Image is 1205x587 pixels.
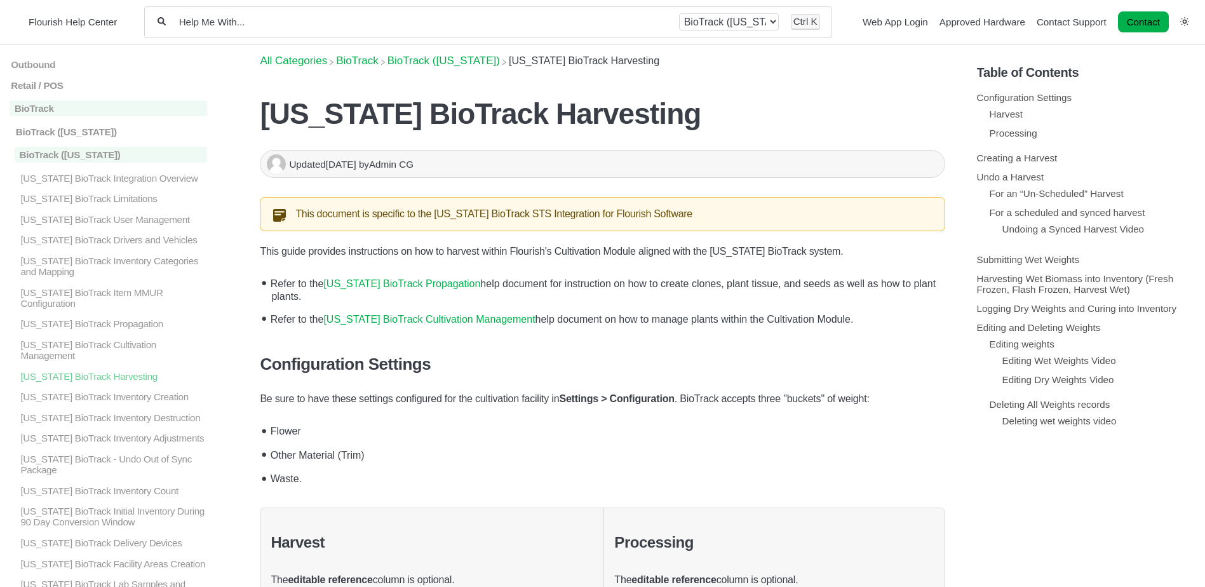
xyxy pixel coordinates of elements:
[19,214,207,225] p: [US_STATE] BioTrack User Management
[990,339,1054,349] a: Editing weights
[10,147,207,163] a: BioTrack ([US_STATE])
[977,92,1072,103] a: Configuration Settings
[977,254,1080,265] a: Submitting Wet Weights
[266,270,945,306] li: Refer to the help document for instruction on how to create clones, plant tissue, and seeds as we...
[15,147,208,163] p: BioTrack ([US_STATE])
[267,154,286,173] img: Admin CG
[359,159,414,170] span: by
[10,287,207,308] a: [US_STATE] BioTrack Item MMUR Configuration
[631,574,716,585] strong: editable reference
[323,278,480,289] a: [US_STATE] BioTrack Propagation
[19,193,207,204] p: [US_STATE] BioTrack Limitations
[19,391,207,402] p: [US_STATE] BioTrack Inventory Creation
[509,55,659,66] span: [US_STATE] BioTrack Harvesting
[19,537,207,548] p: [US_STATE] BioTrack Delivery Devices
[15,126,208,137] p: BioTrack ([US_STATE])
[10,255,207,277] a: [US_STATE] BioTrack Inventory Categories and Mapping
[1037,17,1107,27] a: Contact Support navigation item
[266,306,945,330] li: Refer to the help document on how to manage plants within the Cultivation Module.
[266,417,945,442] li: Flower
[10,100,207,116] a: BioTrack
[10,370,207,381] a: [US_STATE] BioTrack Harvesting
[260,55,327,67] a: Breadcrumb link to All Categories
[19,318,207,329] p: [US_STATE] BioTrack Propagation
[260,197,945,231] div: This document is specific to the [US_STATE] BioTrack STS Integration for Flourish Software
[990,399,1110,410] a: Deleting All Weights records
[10,391,207,402] a: [US_STATE] BioTrack Inventory Creation
[260,55,327,67] span: All Categories
[29,17,117,27] span: Flourish Help Center
[1002,224,1144,234] a: Undoing a Synced Harvest Video
[977,322,1101,333] a: Editing and Deleting Weights
[288,574,372,585] strong: editable reference
[863,17,928,27] a: Web App Login navigation item
[1002,355,1116,366] a: Editing Wet Weights Video
[19,339,207,361] p: [US_STATE] BioTrack Cultivation Management
[289,159,358,170] span: Updated
[10,433,207,443] a: [US_STATE] BioTrack Inventory Adjustments
[10,318,207,329] a: [US_STATE] BioTrack Propagation
[559,393,674,404] strong: Settings > Configuration
[990,188,1124,199] a: For an “Un-Scheduled” Harvest
[336,55,378,67] a: BioTrack
[19,255,207,277] p: [US_STATE] BioTrack Inventory Categories and Mapping
[323,314,535,325] a: [US_STATE] BioTrack Cultivation Management
[387,55,500,67] a: BioTrack (Florida)
[16,13,22,30] img: Flourish Help Center Logo
[977,303,1177,314] a: Logging Dry Weights and Curing into Inventory
[260,97,945,131] h1: [US_STATE] BioTrack Harvesting
[1180,16,1189,27] a: Switch dark mode setting
[10,485,207,496] a: [US_STATE] BioTrack Inventory Count
[19,287,207,308] p: [US_STATE] BioTrack Item MMUR Configuration
[10,234,207,245] a: [US_STATE] BioTrack Drivers and Vehicles
[10,537,207,548] a: [US_STATE] BioTrack Delivery Devices
[369,159,414,170] span: Admin CG
[793,16,809,27] kbd: Ctrl
[990,109,1023,119] a: Harvest
[19,412,207,423] p: [US_STATE] BioTrack Inventory Destruction
[19,370,207,381] p: [US_STATE] BioTrack Harvesting
[990,207,1145,218] a: For a scheduled and synced harvest
[19,433,207,443] p: [US_STATE] BioTrack Inventory Adjustments
[19,485,207,496] p: [US_STATE] BioTrack Inventory Count
[614,534,934,551] h4: Processing
[266,466,945,490] li: Waste.
[10,558,207,569] a: [US_STATE] BioTrack Facility Areas Creation
[387,55,500,67] span: ​BioTrack ([US_STATE])
[1002,415,1117,426] a: Deleting wet weights video
[977,172,1044,182] a: Undo a Harvest
[10,506,207,527] a: [US_STATE] BioTrack Initial Inventory During 90 Day Conversion Window
[19,558,207,569] p: [US_STATE] BioTrack Facility Areas Creation
[10,172,207,183] a: [US_STATE] BioTrack Integration Overview
[19,506,207,527] p: [US_STATE] BioTrack Initial Inventory During 90 Day Conversion Window
[990,128,1037,138] a: Processing
[16,13,117,30] a: Flourish Help Center
[1118,11,1169,32] a: Contact
[10,126,207,137] a: BioTrack ([US_STATE])
[260,354,945,374] h3: Configuration Settings
[977,65,1195,80] h5: Table of Contents
[336,55,378,67] span: ​BioTrack
[10,214,207,225] a: [US_STATE] BioTrack User Management
[10,193,207,204] a: [US_STATE] BioTrack Limitations
[811,16,818,27] kbd: K
[19,172,207,183] p: [US_STATE] BioTrack Integration Overview
[10,412,207,423] a: [US_STATE] BioTrack Inventory Destruction
[19,234,207,245] p: [US_STATE] BioTrack Drivers and Vehicles
[10,339,207,361] a: [US_STATE] BioTrack Cultivation Management
[1115,13,1172,31] li: Contact desktop
[260,391,945,407] p: Be sure to have these settings configured for the cultivation facility in . BioTrack accepts thre...
[266,442,945,466] li: Other Material (Trim)
[10,80,207,91] a: Retail / POS
[260,243,945,260] p: This guide provides instructions on how to harvest within Flourish's Cultivation Module aligned w...
[939,17,1025,27] a: Approved Hardware navigation item
[1002,374,1114,385] a: Editing Dry Weights Video
[178,16,667,28] input: Help Me With...
[326,159,356,170] time: [DATE]
[977,273,1174,295] a: Harvesting Wet Biomass into Inventory (Fresh Frozen, Flash Frozen, Harvest Wet)
[19,454,207,475] p: [US_STATE] BioTrack - Undo Out of Sync Package
[977,152,1058,163] a: Creating a Harvest
[271,534,593,551] h4: Harvest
